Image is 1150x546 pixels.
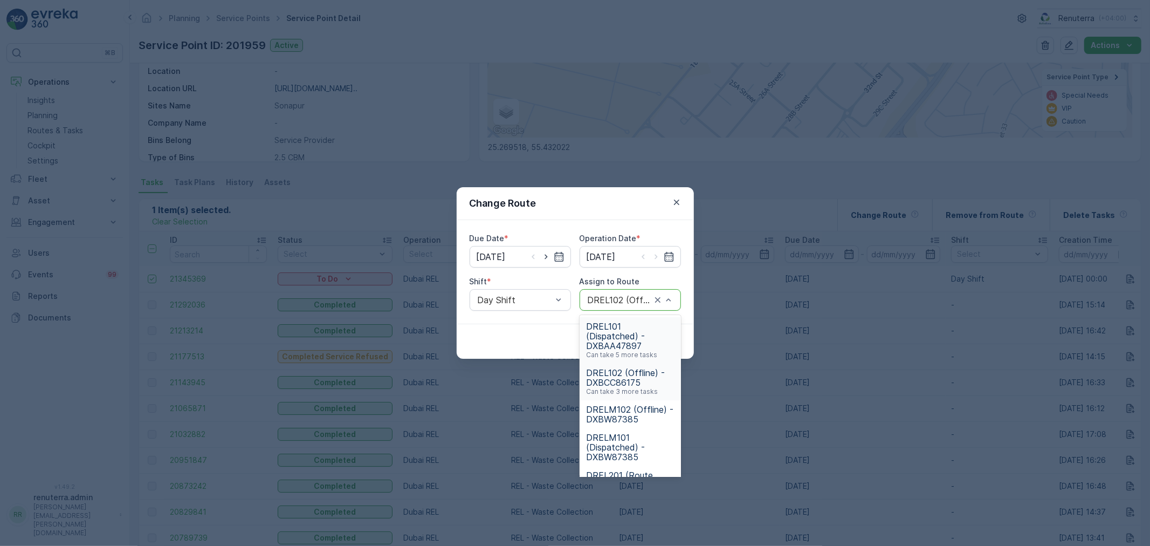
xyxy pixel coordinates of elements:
[580,234,637,243] label: Operation Date
[586,405,674,424] span: DRELM102 (Offline) - DXBW87385
[470,246,571,268] input: dd/mm/yyyy
[470,277,487,286] label: Shift
[586,433,674,462] span: DRELM101 (Dispatched) - DXBW87385
[586,470,674,490] span: DREL201 (Route Plan) - DXBAA56882
[586,387,658,396] p: Can take 3 more tasks
[586,351,657,359] p: Can take 5 more tasks
[470,196,536,211] p: Change Route
[470,234,505,243] label: Due Date
[586,368,674,387] span: DREL102 (Offline) - DXBCC86175
[580,246,681,268] input: dd/mm/yyyy
[586,322,674,351] span: DREL101 (Dispatched) - DXBAA47897
[580,277,640,286] label: Assign to Route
